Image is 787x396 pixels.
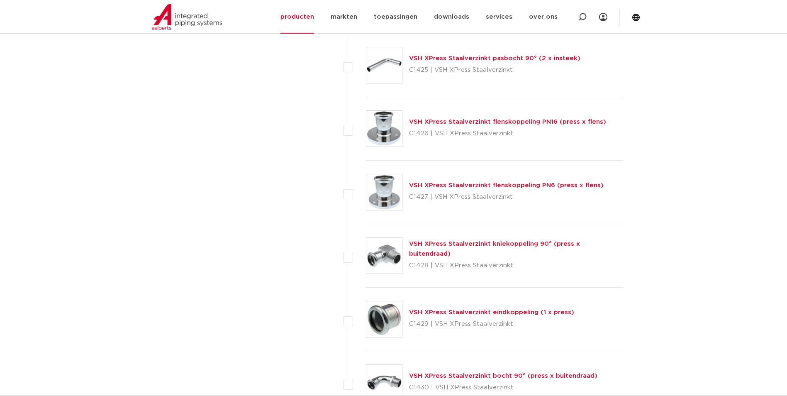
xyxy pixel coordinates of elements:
a: VSH XPress Staalverzinkt bocht 90° (press x buitendraad) [409,373,597,379]
img: Thumbnail for VSH XPress Staalverzinkt kniekoppeling 90° (press x buitendraad) [366,238,402,274]
p: C1430 | VSH XPress Staalverzinkt [409,381,597,394]
img: Thumbnail for VSH XPress Staalverzinkt flenskoppeling PN6 (press x flens) [366,174,402,210]
img: Thumbnail for VSH XPress Staalverzinkt pasbocht 90° (2 x insteek) [366,47,402,83]
p: C1425 | VSH XPress Staalverzinkt [409,64,580,77]
a: VSH XPress Staalverzinkt pasbocht 90° (2 x insteek) [409,55,580,61]
a: VSH XPress Staalverzinkt flenskoppeling PN16 (press x flens) [409,119,606,125]
img: Thumbnail for VSH XPress Staalverzinkt eindkoppeling (1 x press) [366,301,402,337]
p: C1426 | VSH XPress Staalverzinkt [409,127,606,140]
p: C1428 | VSH XPress Staalverzinkt [409,259,624,272]
a: VSH XPress Staalverzinkt kniekoppeling 90° (press x buitendraad) [409,241,580,257]
p: C1427 | VSH XPress Staalverzinkt [409,191,604,204]
img: Thumbnail for VSH XPress Staalverzinkt flenskoppeling PN16 (press x flens) [366,111,402,147]
p: C1429 | VSH XPress Staalverzinkt [409,318,574,331]
a: VSH XPress Staalverzinkt flenskoppeling PN6 (press x flens) [409,182,604,188]
a: VSH XPress Staalverzinkt eindkoppeling (1 x press) [409,309,574,315]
